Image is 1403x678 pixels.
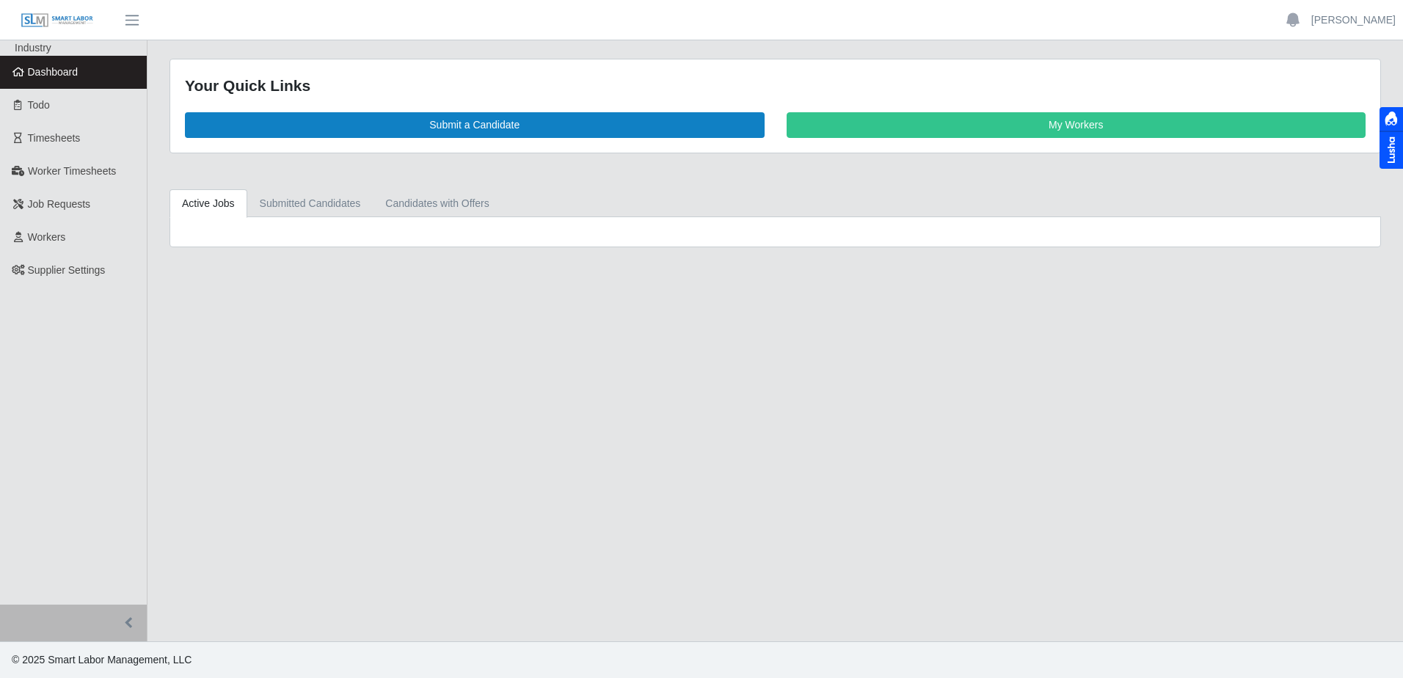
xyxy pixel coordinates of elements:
a: Candidates with Offers [373,189,501,218]
span: Supplier Settings [28,264,106,276]
span: Job Requests [28,198,91,210]
span: Timesheets [28,132,81,144]
span: Workers [28,231,66,243]
div: Your Quick Links [185,74,1366,98]
a: [PERSON_NAME] [1311,12,1396,28]
span: Todo [28,99,50,111]
span: Industry [15,42,51,54]
a: Active Jobs [170,189,247,218]
img: SLM Logo [21,12,94,29]
a: Submit a Candidate [185,112,765,138]
span: Dashboard [28,66,79,78]
span: Worker Timesheets [28,165,116,177]
a: Submitted Candidates [247,189,373,218]
a: My Workers [787,112,1366,138]
span: © 2025 Smart Labor Management, LLC [12,654,192,666]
